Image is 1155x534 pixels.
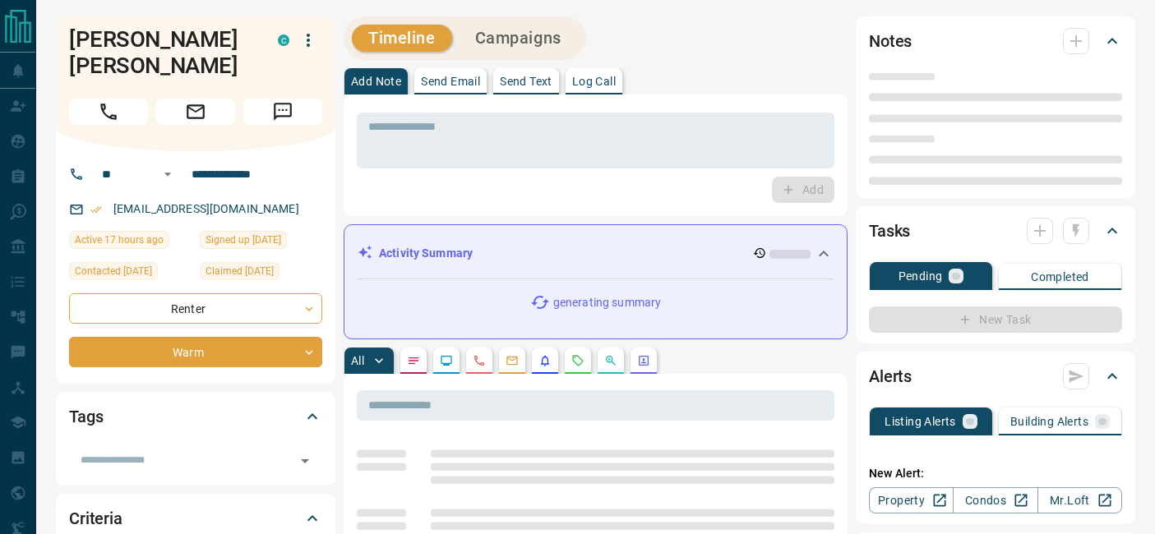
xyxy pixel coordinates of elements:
div: Activity Summary [358,238,834,269]
p: Add Note [351,76,401,87]
h2: Tasks [869,218,910,244]
svg: Opportunities [604,354,617,367]
div: Fri Jun 06 2025 [200,262,322,285]
p: Listing Alerts [885,416,956,427]
h1: [PERSON_NAME] [PERSON_NAME] [69,26,253,79]
svg: Listing Alerts [538,354,552,367]
h2: Alerts [869,363,912,389]
button: Campaigns [459,25,578,52]
div: Fri Aug 15 2025 [69,231,192,254]
div: Tags [69,397,322,436]
div: Warm [69,337,322,367]
p: New Alert: [869,465,1122,482]
h2: Tags [69,403,103,430]
p: Send Email [421,76,480,87]
p: Send Text [500,76,552,87]
svg: Notes [407,354,420,367]
p: All [351,355,364,366]
h2: Notes [869,28,912,54]
p: Building Alerts [1010,416,1088,427]
div: Mon Mar 11 2024 [200,231,322,254]
p: Completed [1031,271,1089,283]
button: Open [293,449,316,472]
div: Notes [869,21,1122,61]
p: Pending [899,270,943,282]
p: Log Call [572,76,616,87]
p: generating summary [553,294,661,311]
svg: Emails [506,354,519,367]
a: Mr.Loft [1037,487,1122,513]
h2: Criteria [69,505,122,532]
span: Claimed [DATE] [206,263,274,279]
span: Email [156,99,235,125]
svg: Requests [571,354,584,367]
svg: Email Verified [90,204,102,215]
svg: Lead Browsing Activity [440,354,453,367]
button: Timeline [352,25,452,52]
svg: Calls [473,354,486,367]
div: condos.ca [278,35,289,46]
span: Contacted [DATE] [75,263,152,279]
span: Active 17 hours ago [75,232,164,248]
a: Condos [953,487,1037,513]
p: Activity Summary [379,245,473,262]
a: Property [869,487,954,513]
span: Message [243,99,322,125]
div: Tasks [869,211,1122,251]
svg: Agent Actions [637,354,650,367]
span: Call [69,99,148,125]
a: [EMAIL_ADDRESS][DOMAIN_NAME] [113,202,299,215]
span: Signed up [DATE] [206,232,281,248]
div: Mon Aug 11 2025 [69,262,192,285]
button: Open [158,164,178,184]
div: Renter [69,293,322,324]
div: Alerts [869,357,1122,396]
